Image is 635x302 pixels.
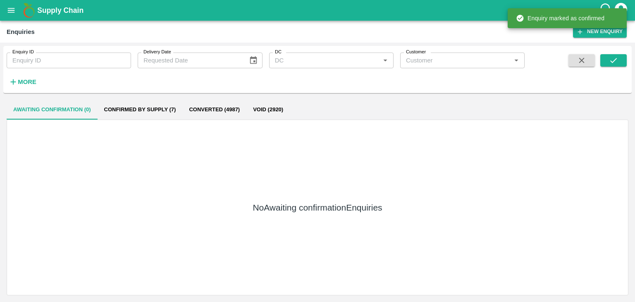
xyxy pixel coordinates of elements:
[272,55,377,66] input: DC
[2,1,21,20] button: open drawer
[614,2,628,19] div: account of current user
[7,26,35,37] div: Enquiries
[37,5,599,16] a: Supply Chain
[573,26,627,38] button: New Enquiry
[98,100,183,120] button: Confirmed by supply (7)
[406,49,426,55] label: Customer
[18,79,36,85] strong: More
[7,53,131,68] input: Enquiry ID
[12,49,34,55] label: Enquiry ID
[516,11,604,26] div: Enquiry marked as confirmed
[380,55,391,66] button: Open
[37,6,84,14] b: Supply Chain
[403,55,508,66] input: Customer
[253,202,382,213] h5: No Awaiting confirmation Enquiries
[275,49,282,55] label: DC
[246,53,261,68] button: Choose date
[138,53,242,68] input: Requested Date
[511,55,522,66] button: Open
[7,100,98,120] button: Awaiting confirmation (0)
[182,100,246,120] button: Converted (4987)
[143,49,171,55] label: Delivery Date
[21,2,37,19] img: logo
[7,75,38,89] button: More
[246,100,290,120] button: Void (2920)
[599,3,614,18] div: customer-support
